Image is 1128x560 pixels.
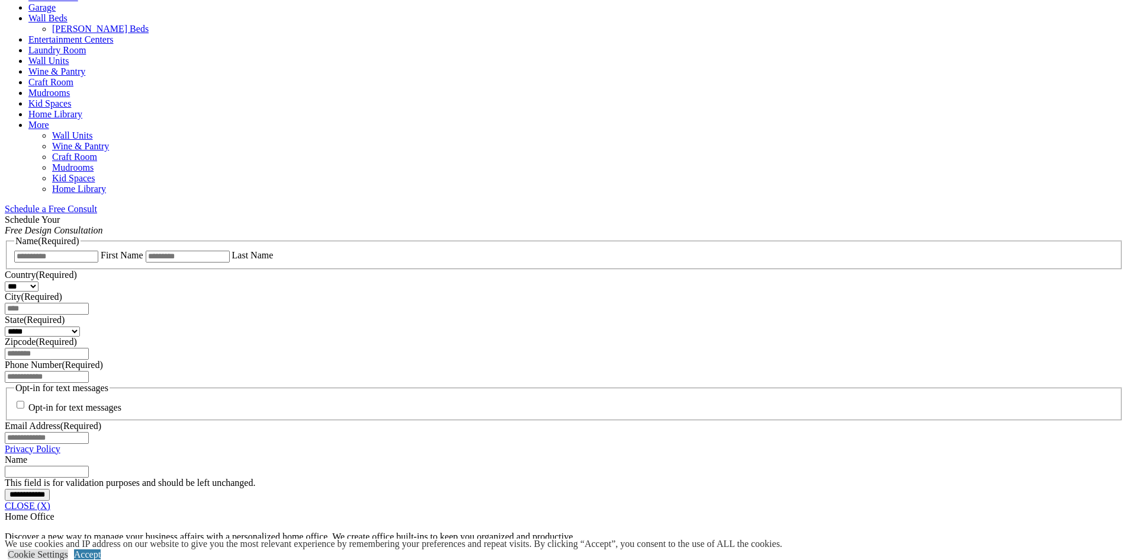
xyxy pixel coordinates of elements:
span: Schedule Your [5,215,103,235]
a: Craft Room [28,77,73,87]
a: More menu text will display only on big screen [28,120,49,130]
label: State [5,315,65,325]
span: (Required) [24,315,65,325]
a: Laundry Room [28,45,86,55]
label: Name [5,455,27,465]
span: (Required) [60,421,101,431]
div: This field is for validation purposes and should be left unchanged. [5,478,1123,488]
a: Wine & Pantry [52,141,109,151]
span: Home Office [5,511,54,521]
label: First Name [101,250,143,260]
a: Wall Beds [28,13,68,23]
a: Kid Spaces [28,98,71,108]
a: Craft Room [52,152,97,162]
a: Privacy Policy [5,444,60,454]
span: (Required) [38,236,79,246]
p: Discover a new way to manage your business affairs with a personalized home office. We create off... [5,532,1123,542]
a: Kid Spaces [52,173,95,183]
a: Mudrooms [28,88,70,98]
label: Last Name [232,250,274,260]
legend: Opt-in for text messages [14,383,110,393]
a: Home Library [52,184,106,194]
span: (Required) [62,360,102,370]
a: Mudrooms [52,162,94,172]
label: Zipcode [5,337,77,347]
div: We use cookies and IP address on our website to give you the most relevant experience by remember... [5,539,782,549]
a: [PERSON_NAME] Beds [52,24,149,34]
label: Opt-in for text messages [28,403,121,413]
em: Free Design Consultation [5,225,103,235]
a: Schedule a Free Consult (opens a dropdown menu) [5,204,97,214]
span: (Required) [36,337,76,347]
a: Accept [74,549,101,559]
a: Cookie Settings [8,549,68,559]
a: Garage [28,2,56,12]
a: Wall Units [28,56,69,66]
legend: Name [14,236,81,247]
a: Entertainment Centers [28,34,114,44]
a: Wall Units [52,130,92,140]
a: CLOSE (X) [5,501,50,511]
label: Phone Number [5,360,103,370]
label: City [5,292,62,302]
a: Wine & Pantry [28,66,85,76]
label: Country [5,270,77,280]
span: (Required) [21,292,62,302]
label: Email Address [5,421,101,431]
a: Home Library [28,109,82,119]
span: (Required) [36,270,76,280]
